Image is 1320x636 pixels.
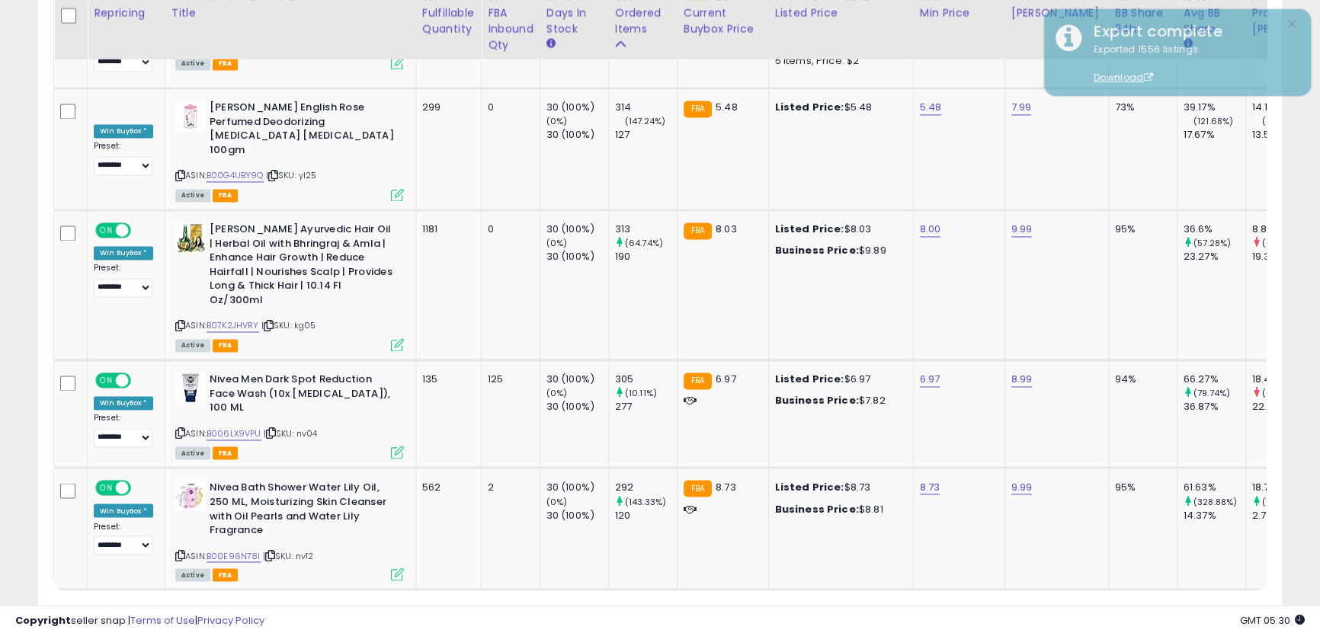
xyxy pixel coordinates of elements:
[266,169,317,181] span: | SKU: yl25
[546,222,608,236] div: 30 (100%)
[775,479,844,494] b: Listed Price:
[1184,480,1245,494] div: 61.63%
[15,614,264,628] div: seller snap | |
[684,480,712,497] small: FBA
[1193,387,1230,399] small: (79.74%)
[775,5,907,21] div: Listed Price
[1115,372,1165,386] div: 94%
[684,372,712,389] small: FBA
[775,393,859,407] b: Business Price:
[94,141,153,175] div: Preset:
[920,100,942,115] a: 5.48
[94,503,153,517] div: Win BuyBox *
[175,57,210,70] span: All listings currently available for purchase on Amazon
[775,100,844,114] b: Listed Price:
[94,413,153,447] div: Preset:
[920,479,940,494] a: 8.73
[546,101,608,114] div: 30 (100%)
[422,372,469,386] div: 135
[15,613,71,628] strong: Copyright
[615,372,677,386] div: 305
[213,57,239,70] span: FBA
[175,101,206,131] img: 31lNBra7glL._SL40_.jpg
[422,101,469,114] div: 299
[488,5,533,53] div: FBA inbound Qty
[615,222,677,236] div: 313
[684,101,712,117] small: FBA
[1184,250,1245,264] div: 23.27%
[1082,43,1299,85] div: Exported 1556 listings.
[625,237,663,249] small: (64.74%)
[175,480,206,510] img: 51an50BPyLL._SL40_.jpg
[1193,495,1237,507] small: (328.88%)
[1262,495,1306,507] small: (595.93%)
[175,101,404,200] div: ASIN:
[175,372,404,457] div: ASIN:
[546,372,608,386] div: 30 (100%)
[684,222,712,239] small: FBA
[1011,372,1033,387] a: 8.99
[129,481,153,494] span: OFF
[546,495,568,507] small: (0%)
[1011,100,1032,115] a: 7.99
[422,5,475,37] div: Fulfillable Quantity
[1115,101,1165,114] div: 73%
[94,246,153,260] div: Win BuyBox *
[775,243,859,257] b: Business Price:
[775,502,902,516] div: $8.81
[775,101,902,114] div: $5.48
[775,54,902,68] div: 5 Items, Price: $2
[1011,479,1033,494] a: 9.99
[264,427,318,439] span: | SKU: nv04
[1184,400,1245,414] div: 36.87%
[422,222,469,236] div: 1181
[94,521,153,555] div: Preset:
[1011,222,1033,237] a: 9.99
[213,446,239,459] span: FBA
[207,427,261,440] a: B006LX9VPU
[97,374,116,387] span: ON
[716,100,738,114] span: 5.48
[94,263,153,297] div: Preset:
[546,508,608,522] div: 30 (100%)
[546,387,568,399] small: (0%)
[716,222,737,236] span: 8.03
[775,372,844,386] b: Listed Price:
[615,250,677,264] div: 190
[175,568,210,581] span: All listings currently available for purchase on Amazon
[1184,101,1245,114] div: 39.17%
[546,237,568,249] small: (0%)
[488,222,528,236] div: 0
[1115,222,1165,236] div: 95%
[775,501,859,516] b: Business Price:
[175,480,404,579] div: ASIN:
[615,508,677,522] div: 120
[1262,237,1305,249] small: (-54.42%)
[775,222,844,236] b: Listed Price:
[175,339,210,352] span: All listings currently available for purchase on Amazon
[129,224,153,237] span: OFF
[1184,372,1245,386] div: 66.27%
[171,5,409,21] div: Title
[1094,71,1153,84] a: Download
[1082,21,1299,43] div: Export complete
[207,169,264,182] a: B00G4UBY9Q
[1286,15,1298,34] button: ×
[488,372,528,386] div: 125
[488,101,528,114] div: 0
[546,5,602,37] div: Days In Stock
[920,5,998,21] div: Min Price
[210,372,395,419] b: Nivea Men Dark Spot Reduction Face Wash (10x [MEDICAL_DATA]), 100 ML
[175,222,404,350] div: ASIN:
[207,319,259,332] a: B07K2JHVRY
[263,549,314,561] span: | SKU: nv12
[1011,5,1102,21] div: [PERSON_NAME]
[97,481,116,494] span: ON
[213,568,239,581] span: FBA
[97,224,116,237] span: ON
[546,400,608,414] div: 30 (100%)
[1184,5,1239,37] div: Avg BB Share
[197,613,264,628] a: Privacy Policy
[488,480,528,494] div: 2
[175,446,210,459] span: All listings currently available for purchase on Amazon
